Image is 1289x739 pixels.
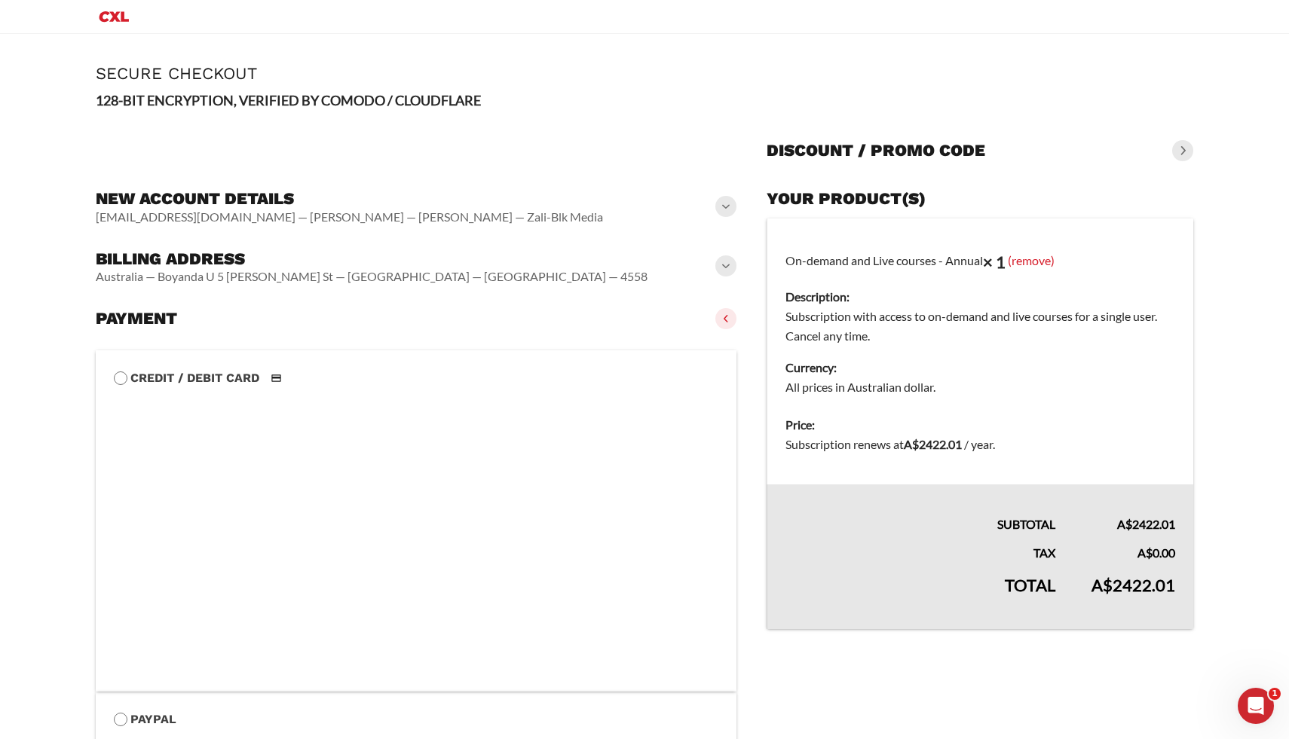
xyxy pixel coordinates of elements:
h3: New account details [96,188,603,209]
input: PayPal [114,713,127,726]
dt: Description: [785,287,1175,307]
vaadin-horizontal-layout: [EMAIL_ADDRESS][DOMAIN_NAME] — [PERSON_NAME] — [PERSON_NAME] — Zali-Blk Media [96,209,603,224]
span: / year [964,437,993,451]
span: Subscription renews at . [785,437,995,451]
bdi: 2422.01 [1117,517,1175,531]
span: 1 [1269,688,1281,700]
th: Total [767,563,1073,629]
input: Credit / Debit CardCredit / Debit Card [114,371,127,385]
th: Subtotal [767,484,1073,534]
dd: Subscription with access to on-demand and live courses for a single user. Cancel any time. [785,307,1175,346]
label: Credit / Debit Card [114,368,718,388]
iframe: Secure payment input frame [111,385,715,673]
h1: Secure Checkout [96,64,1193,83]
a: (remove) [1008,252,1055,267]
span: A$ [1137,545,1153,560]
dd: All prices in Australian dollar. [785,377,1175,397]
h3: Billing address [96,249,648,270]
h3: Discount / promo code [767,140,985,161]
span: A$ [904,437,919,451]
img: Credit / Debit Card [262,369,290,387]
strong: × 1 [983,252,1006,272]
label: PayPal [114,710,718,729]
bdi: 2422.01 [1092,575,1175,595]
span: A$ [1092,575,1113,595]
iframe: Intercom live chat [1238,688,1274,724]
h3: Payment [96,308,177,329]
bdi: 0.00 [1137,545,1175,560]
th: Tax [767,534,1073,563]
dt: Currency: [785,358,1175,377]
span: A$ [1117,517,1132,531]
strong: 128-BIT ENCRYPTION, VERIFIED BY COMODO / CLOUDFLARE [96,92,481,108]
vaadin-horizontal-layout: Australia — Boyanda U 5 [PERSON_NAME] St — [GEOGRAPHIC_DATA] — [GEOGRAPHIC_DATA] — 4558 [96,269,648,284]
td: On-demand and Live courses - Annual [767,218,1193,407]
dt: Price: [785,415,1175,435]
bdi: 2422.01 [904,437,962,451]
